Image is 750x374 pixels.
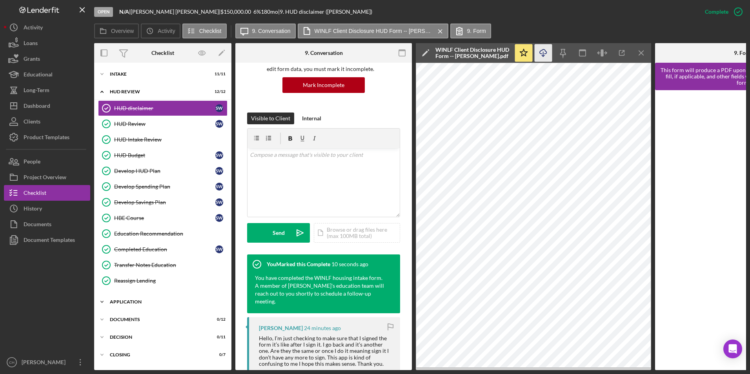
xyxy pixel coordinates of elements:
label: WINLF Client Disclosure HUD Form -- [PERSON_NAME].pdf [315,28,432,34]
div: Transfer Notes Education [114,262,227,268]
div: WINLF Client Disclosure HUD Form -- [PERSON_NAME].pdf [435,47,510,59]
button: Overview [94,24,139,38]
div: Develop Savings Plan [114,199,215,205]
div: Checklist [151,50,174,56]
div: 12 / 12 [211,89,226,94]
time: 2025-08-21 15:50 [331,261,368,267]
button: 9. Conversation [235,24,296,38]
div: Develop Spending Plan [114,183,215,190]
button: Mark Incomplete [282,77,365,93]
div: Reassign Lending [114,278,227,284]
label: Overview [111,28,134,34]
div: HBE Course [114,215,215,221]
div: Application [110,300,222,304]
a: Develop Savings PlanSW [98,194,228,210]
a: Transfer Notes Education [98,257,228,273]
div: Internal [302,113,321,124]
div: 6 % [253,9,261,15]
a: Develop Spending PlanSW [98,179,228,194]
a: HUD BudgetSW [98,147,228,163]
a: HBE CourseSW [98,210,228,226]
div: Visible to Client [251,113,290,124]
time: 2025-08-21 15:26 [304,325,341,331]
label: 9. Conversation [252,28,291,34]
div: You Marked this Complete [267,261,330,267]
button: Complete [697,4,746,20]
div: Documents [110,317,206,322]
a: Completed EducationSW [98,241,228,257]
div: 0 / 12 [211,317,226,322]
div: HUD Intake Review [114,136,227,143]
div: S W [215,245,223,253]
div: 11 / 11 [211,72,226,76]
div: S W [215,183,223,191]
div: 9. Conversation [305,50,343,56]
div: S W [215,120,223,128]
a: HUD Intake Review [98,132,228,147]
div: You have completed the WINLF housing intake form. A member of [PERSON_NAME]'s education team will... [255,274,384,305]
div: 0 / 11 [211,335,226,340]
div: S W [215,167,223,175]
div: | [119,9,131,15]
button: Checklist [182,24,227,38]
button: Send [247,223,310,243]
div: Send [273,223,285,243]
div: S W [215,198,223,206]
div: Closing [110,352,206,357]
div: 180 mo [261,9,278,15]
button: CH[PERSON_NAME] [4,354,90,370]
div: Hello, I’m just checking to make sure that I signed the form it’s like after I sign it. I go back... [259,335,392,367]
b: N/A [119,8,129,15]
div: Complete [705,4,728,20]
a: Education Recommendation [98,226,228,241]
div: Intake [110,72,206,76]
button: Visible to Client [247,113,294,124]
div: HUD Review [110,89,206,94]
a: Develop HUD PlanSW [98,163,228,179]
a: Reassign Lending [98,273,228,289]
div: | 9. HUD disclaimer ([PERSON_NAME]) [278,9,372,15]
button: Internal [298,113,325,124]
div: Education Recommendation [114,231,227,237]
div: S W [215,151,223,159]
div: S W [215,104,223,112]
div: HUD Budget [114,152,215,158]
div: HUD disclaimer [114,105,215,111]
button: 9. Form [450,24,491,38]
div: Mark Incomplete [303,77,344,93]
button: WINLF Client Disclosure HUD Form -- [PERSON_NAME].pdf [298,24,448,38]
